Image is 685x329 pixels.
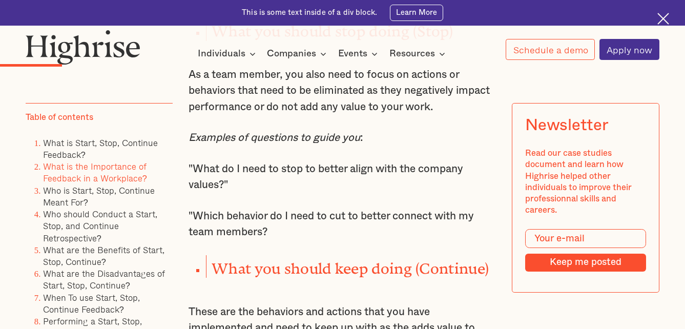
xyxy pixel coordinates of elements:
div: This is some text inside of a div block. [242,8,377,18]
div: Table of contents [26,112,93,123]
a: When To use Start, Stop, Continue Feedback? [43,291,140,316]
a: Apply now [599,39,659,60]
form: Modal Form [526,229,646,271]
div: Companies [267,48,316,60]
div: Resources [389,48,435,60]
a: What are the Disadvantages of Start, Stop, Continue? [43,267,165,292]
div: Events [338,48,381,60]
p: "What do I need to stop to better align with the company values?" [189,161,496,193]
a: Learn More [390,5,443,21]
div: Read our case studies document and learn how Highrise helped other individuals to improve their p... [526,148,646,216]
input: Your e-mail [526,229,646,248]
strong: What you should keep doing (Continue) [212,260,489,270]
div: Individuals [198,48,259,60]
a: Schedule a demo [506,39,595,60]
a: What are the Benefits of Start, Stop, Continue? [43,243,164,268]
img: Highrise logo [26,30,140,65]
a: What is the Importance of Feedback in a Workplace? [43,160,147,184]
div: Newsletter [526,116,609,135]
div: Individuals [198,48,245,60]
div: Resources [389,48,448,60]
div: Events [338,48,367,60]
div: Companies [267,48,329,60]
img: Cross icon [657,13,669,25]
p: "Which behavior do I need to cut to better connect with my team members? [189,208,496,240]
input: Keep me posted [526,254,646,272]
a: Who should Conduct a Start, Stop, and Continue Retrospective? [43,208,157,244]
p: As a team member, you also need to focus on actions or behaviors that need to be eliminated as th... [189,67,496,115]
p: : [189,130,496,146]
a: Who is Start, Stop, Continue Meant For? [43,184,155,209]
em: Examples of questions to guide you [189,132,360,143]
a: What is Start, Stop, Continue Feedback? [43,136,158,161]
